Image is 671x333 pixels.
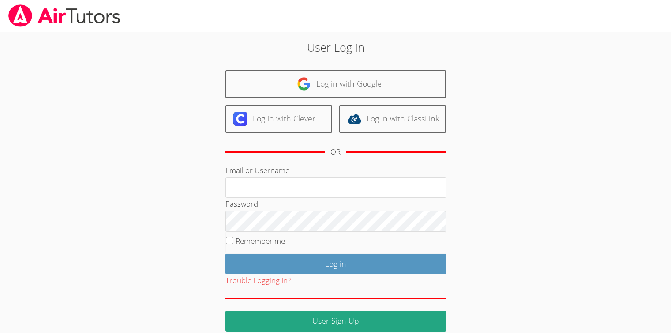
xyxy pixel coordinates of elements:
img: airtutors_banner-c4298cdbf04f3fff15de1276eac7730deb9818008684d7c2e4769d2f7ddbe033.png [7,4,121,27]
a: Log in with Clever [225,105,332,133]
img: classlink-logo-d6bb404cc1216ec64c9a2012d9dc4662098be43eaf13dc465df04b49fa7ab582.svg [347,112,361,126]
button: Trouble Logging In? [225,274,291,287]
a: Log in with ClassLink [339,105,446,133]
div: OR [330,146,341,159]
img: google-logo-50288ca7cdecda66e5e0955fdab243c47b7ad437acaf1139b6f446037453330a.svg [297,77,311,91]
h2: User Log in [154,39,517,56]
label: Email or Username [225,165,289,175]
a: User Sign Up [225,311,446,332]
a: Log in with Google [225,70,446,98]
label: Password [225,199,258,209]
label: Remember me [236,236,285,246]
img: clever-logo-6eab21bc6e7a338710f1a6ff85c0baf02591cd810cc4098c63d3a4b26e2feb20.svg [233,112,247,126]
input: Log in [225,254,446,274]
